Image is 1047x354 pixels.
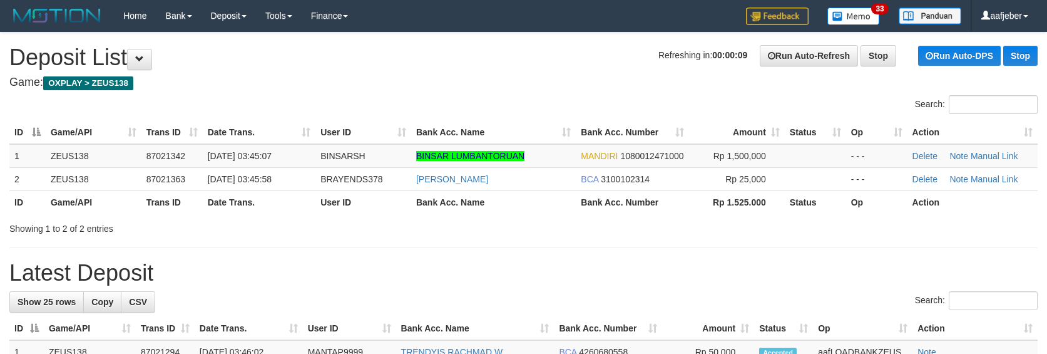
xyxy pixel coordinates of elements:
[46,167,141,190] td: ZEUS138
[146,151,185,161] span: 87021342
[915,291,1038,310] label: Search:
[91,297,113,307] span: Copy
[971,174,1018,184] a: Manual Link
[320,151,365,161] span: BINSARSH
[712,50,747,60] strong: 00:00:09
[620,151,683,161] span: Copy 1080012471000 to clipboard
[129,297,147,307] span: CSV
[9,291,84,313] a: Show 25 rows
[315,121,411,144] th: User ID: activate to sort column ascending
[18,297,76,307] span: Show 25 rows
[713,151,766,161] span: Rp 1,500,000
[581,151,618,161] span: MANDIRI
[146,174,185,184] span: 87021363
[44,317,136,340] th: Game/API: activate to sort column ascending
[411,121,576,144] th: Bank Acc. Name: activate to sort column ascending
[846,167,907,190] td: - - -
[949,174,968,184] a: Note
[754,317,813,340] th: Status: activate to sort column ascending
[785,190,846,214] th: Status
[689,121,785,144] th: Amount: activate to sort column ascending
[43,76,133,90] span: OXPLAY > ZEUS138
[871,3,888,14] span: 33
[141,190,203,214] th: Trans ID
[303,317,396,340] th: User ID: activate to sort column ascending
[320,174,382,184] span: BRAYENDS378
[9,45,1038,70] h1: Deposit List
[195,317,303,340] th: Date Trans.: activate to sort column ascending
[949,95,1038,114] input: Search:
[121,291,155,313] a: CSV
[576,190,689,214] th: Bank Acc. Number
[861,45,896,66] a: Stop
[746,8,809,25] img: Feedback.jpg
[907,190,1038,214] th: Action
[46,190,141,214] th: Game/API
[46,121,141,144] th: Game/API: activate to sort column ascending
[9,217,427,235] div: Showing 1 to 2 of 2 entries
[827,8,880,25] img: Button%20Memo.svg
[918,46,1001,66] a: Run Auto-DPS
[315,190,411,214] th: User ID
[203,190,316,214] th: Date Trans.
[846,121,907,144] th: Op: activate to sort column ascending
[576,121,689,144] th: Bank Acc. Number: activate to sort column ascending
[9,6,105,25] img: MOTION_logo.png
[899,8,961,24] img: panduan.png
[912,151,937,161] a: Delete
[662,317,754,340] th: Amount: activate to sort column ascending
[46,144,141,168] td: ZEUS138
[760,45,858,66] a: Run Auto-Refresh
[396,317,554,340] th: Bank Acc. Name: activate to sort column ascending
[411,190,576,214] th: Bank Acc. Name
[416,151,524,161] a: BINSAR LUMBANTORUAN
[9,121,46,144] th: ID: activate to sort column descending
[208,151,272,161] span: [DATE] 03:45:07
[915,95,1038,114] label: Search:
[9,76,1038,89] h4: Game:
[203,121,316,144] th: Date Trans.: activate to sort column ascending
[9,190,46,214] th: ID
[141,121,203,144] th: Trans ID: activate to sort column ascending
[689,190,785,214] th: Rp 1.525.000
[9,144,46,168] td: 1
[846,144,907,168] td: - - -
[581,174,598,184] span: BCA
[912,174,937,184] a: Delete
[949,151,968,161] a: Note
[83,291,121,313] a: Copy
[725,174,766,184] span: Rp 25,000
[971,151,1018,161] a: Manual Link
[136,317,195,340] th: Trans ID: activate to sort column ascending
[208,174,272,184] span: [DATE] 03:45:58
[813,317,912,340] th: Op: activate to sort column ascending
[785,121,846,144] th: Status: activate to sort column ascending
[416,174,488,184] a: [PERSON_NAME]
[554,317,662,340] th: Bank Acc. Number: activate to sort column ascending
[949,291,1038,310] input: Search:
[907,121,1038,144] th: Action: activate to sort column ascending
[912,317,1038,340] th: Action: activate to sort column ascending
[846,190,907,214] th: Op
[9,261,1038,286] h1: Latest Deposit
[601,174,650,184] span: Copy 3100102314 to clipboard
[9,317,44,340] th: ID: activate to sort column descending
[1003,46,1038,66] a: Stop
[658,50,747,60] span: Refreshing in:
[9,167,46,190] td: 2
